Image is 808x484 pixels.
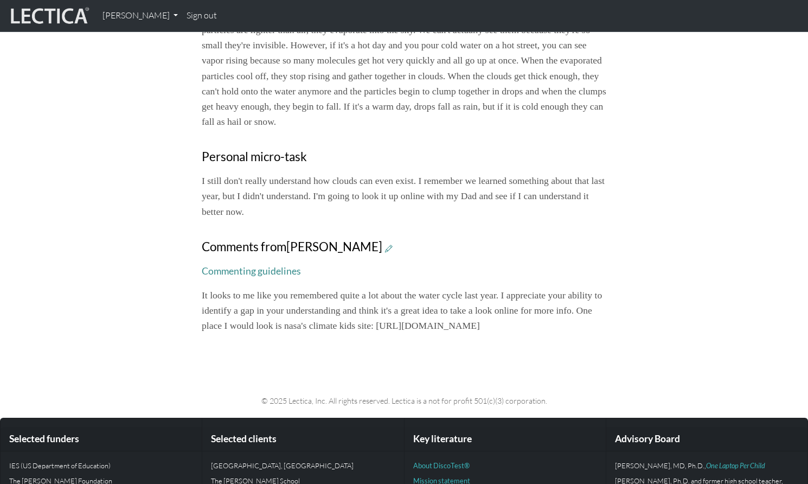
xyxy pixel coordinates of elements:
p: IES (US Department of Education) [9,460,193,471]
h3: Personal micro-task [202,150,606,164]
a: [PERSON_NAME] [98,4,182,27]
a: Sign out [182,4,221,27]
p: I still don't really understand how clouds can even exist. I remember we learned something about ... [202,173,606,219]
p: [PERSON_NAME], MD, Ph.D., [615,460,799,471]
h3: Comments from [202,240,606,254]
div: Selected funders [1,427,202,451]
p: [GEOGRAPHIC_DATA], [GEOGRAPHIC_DATA] [211,460,395,471]
div: Advisory Board [606,427,807,451]
a: Commenting guidelines [202,265,301,277]
a: One Laptop Per Child [706,461,765,470]
div: Key literature [405,427,606,451]
div: Selected clients [202,427,403,451]
p: © 2025 Lectica, Inc. All rights reserved. Lectica is a not for profit 501(c)(3) corporation. [53,394,755,407]
p: It looks to me like you remembered quite a lot about the water cycle last year. I appreciate your... [202,288,606,333]
img: lecticalive [8,5,89,26]
a: About DiscoTest® [413,461,470,470]
span: [PERSON_NAME] [286,239,382,254]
